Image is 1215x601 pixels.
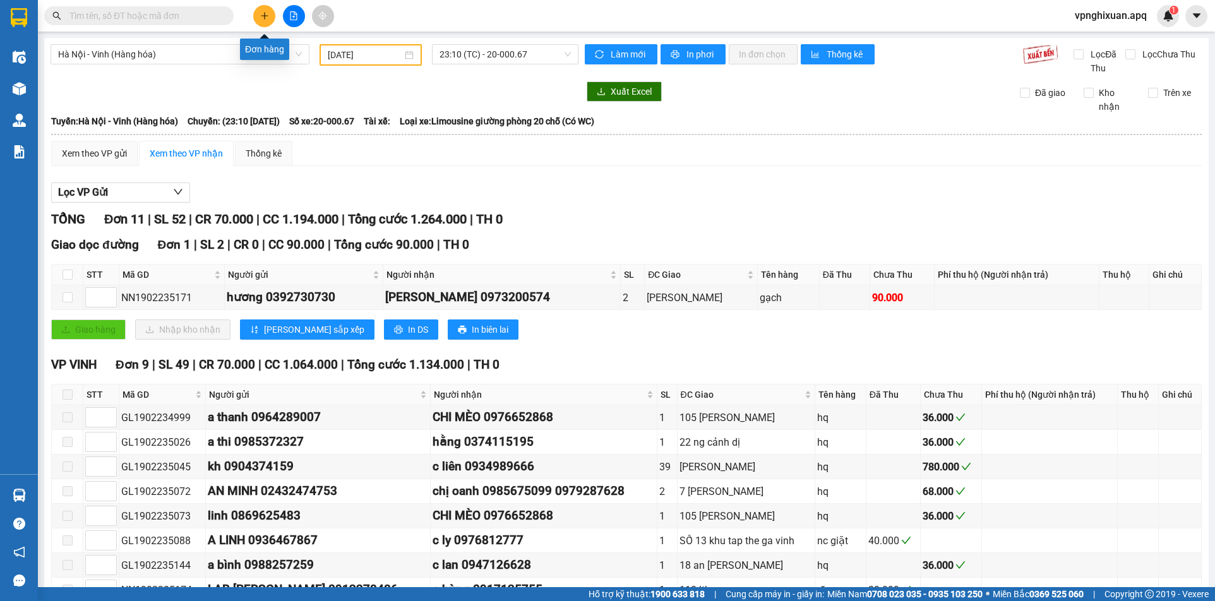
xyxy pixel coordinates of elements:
[817,508,864,524] div: hq
[993,587,1084,601] span: Miền Bắc
[657,384,677,405] th: SL
[923,410,979,425] div: 36.000
[348,211,467,227] span: Tổng cước 1.264.000
[901,585,911,595] span: check
[385,288,618,307] div: [PERSON_NAME] 0973200574
[611,47,647,61] span: Làm mới
[119,285,225,310] td: NN1902235171
[119,528,206,553] td: GL1902235088
[433,432,655,451] div: hằng 0374115195
[200,237,224,252] span: SL 2
[119,553,206,578] td: GL1902235144
[208,556,428,574] div: a bình 0988257259
[433,457,655,476] div: c liên 0934989666
[955,511,966,521] span: check
[961,461,971,472] span: check
[227,237,230,252] span: |
[817,434,864,450] div: hq
[1094,86,1138,114] span: Kho nhận
[476,211,503,227] span: TH 0
[817,459,864,475] div: hq
[1065,8,1157,23] span: vpnghixuan.apq
[208,531,428,550] div: A LINH 0936467867
[341,357,344,372] span: |
[679,508,813,524] div: 105 [PERSON_NAME]
[955,560,966,570] span: check
[923,508,979,524] div: 36.000
[51,319,126,340] button: uploadGiao hàng
[433,408,655,427] div: CHI MÈO 0976652868
[13,546,25,558] span: notification
[901,535,911,545] span: check
[433,506,655,525] div: CHI MÈO 0976652868
[208,457,428,476] div: kh 0904374159
[121,484,203,499] div: GL1902235072
[364,114,390,128] span: Tài xế:
[121,582,203,598] div: NN1902235174
[671,50,681,60] span: printer
[400,114,594,128] span: Loại xe: Limousine giường phòng 20 chỗ (Có WC)
[434,388,644,402] span: Người nhận
[679,557,813,573] div: 18 an [PERSON_NAME]
[1093,587,1095,601] span: |
[982,384,1118,405] th: Phí thu hộ (Người nhận trả)
[1185,5,1207,27] button: caret-down
[262,237,265,252] span: |
[253,5,275,27] button: plus
[433,482,655,501] div: chị oanh 0985675099 0979287628
[433,580,655,599] div: a hùng 0917135755
[1022,44,1058,64] img: 9k=
[13,114,26,127] img: warehouse-icon
[258,357,261,372] span: |
[209,388,417,402] span: Người gửi
[921,384,982,405] th: Chưa Thu
[820,265,870,285] th: Đã Thu
[199,357,255,372] span: CR 70.000
[817,582,864,598] div: răng
[135,319,230,340] button: downloadNhập kho nhận
[817,410,864,425] div: hq
[264,323,364,336] span: [PERSON_NAME] sắp xếp
[870,265,935,285] th: Chưa Thu
[679,582,813,598] div: 113 ltk
[123,388,193,402] span: Mã GD
[116,357,149,372] span: Đơn 9
[679,410,813,425] div: 105 [PERSON_NAME]
[1149,265,1202,285] th: Ghi chú
[923,557,979,573] div: 36.000
[729,44,798,64] button: In đơn chọn
[240,319,374,340] button: sort-ascending[PERSON_NAME] sắp xếp
[208,482,428,501] div: AN MINH 02432474753
[240,39,289,60] div: Đơn hàng
[208,408,428,427] div: a thanh 0964289007
[955,486,966,496] span: check
[289,11,298,20] span: file-add
[386,268,607,282] span: Người nhận
[815,384,866,405] th: Tên hàng
[265,357,338,372] span: CC 1.064.000
[470,211,473,227] span: |
[150,146,223,160] div: Xem theo VP nhận
[188,114,280,128] span: Chuyến: (23:10 [DATE])
[347,357,464,372] span: Tổng cước 1.134.000
[867,589,983,599] strong: 0708 023 035 - 0935 103 250
[1170,6,1178,15] sup: 1
[208,506,428,525] div: linh 0869625483
[13,518,25,530] span: question-circle
[760,290,817,306] div: gạch
[923,459,979,475] div: 780.000
[955,437,966,447] span: check
[121,533,203,549] div: GL1902235088
[148,211,151,227] span: |
[817,484,864,499] div: hq
[1163,10,1174,21] img: icon-new-feature
[58,45,302,64] span: Hà Nội - Vinh (Hàng hóa)
[935,265,1099,285] th: Phí thu hộ (Người nhận trả)
[227,288,381,307] div: hương 0392730730
[659,508,674,524] div: 1
[1171,6,1176,15] span: 1
[13,145,26,158] img: solution-icon
[342,211,345,227] span: |
[208,580,428,599] div: LAB [PERSON_NAME] 0912278486
[193,357,196,372] span: |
